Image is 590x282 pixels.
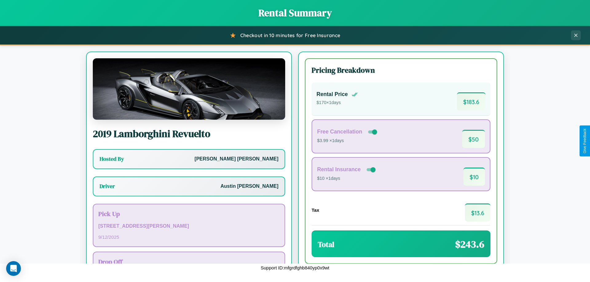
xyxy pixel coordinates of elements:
h3: Pick Up [98,209,280,218]
p: Support ID: mfgrdfghb840yp0x9wt [261,264,329,272]
h1: Rental Summary [6,6,584,20]
p: $3.99 × 1 days [317,137,378,145]
span: $ 50 [462,130,485,148]
p: $ 170 × 1 days [317,99,358,107]
span: $ 243.6 [455,238,484,251]
h4: Rental Price [317,91,348,98]
p: Austin [PERSON_NAME] [221,182,278,191]
h3: Total [318,239,334,249]
h3: Pricing Breakdown [312,65,490,75]
span: $ 13.6 [465,203,490,222]
img: Lamborghini Revuelto [93,58,285,120]
p: 9 / 12 / 2025 [98,233,280,241]
div: Open Intercom Messenger [6,261,21,276]
div: Give Feedback [583,129,587,153]
p: [PERSON_NAME] [PERSON_NAME] [195,155,278,164]
h4: Free Cancellation [317,129,362,135]
span: Checkout in 10 minutes for Free Insurance [240,32,340,38]
span: $ 183.6 [457,92,486,110]
h3: Drop Off [98,257,280,266]
h3: Driver [100,183,115,190]
h4: Rental Insurance [317,166,361,173]
p: $10 × 1 days [317,175,377,183]
h3: Hosted By [100,155,124,163]
p: [STREET_ADDRESS][PERSON_NAME] [98,222,280,231]
h4: Tax [312,207,319,213]
span: $ 10 [463,168,485,186]
h2: 2019 Lamborghini Revuelto [93,127,285,141]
